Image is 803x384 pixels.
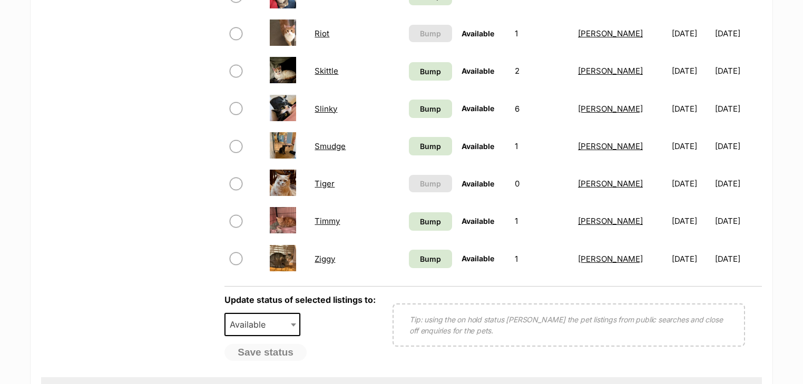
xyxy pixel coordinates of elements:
[668,15,713,52] td: [DATE]
[420,66,441,77] span: Bump
[715,53,761,89] td: [DATE]
[511,15,573,52] td: 1
[315,254,335,264] a: Ziggy
[668,165,713,202] td: [DATE]
[462,104,494,113] span: Available
[668,91,713,127] td: [DATE]
[409,137,453,155] a: Bump
[420,216,441,227] span: Bump
[511,165,573,202] td: 0
[578,216,643,226] a: [PERSON_NAME]
[409,314,728,336] p: Tip: using the on hold status [PERSON_NAME] the pet listings from public searches and close off e...
[409,175,453,192] button: Bump
[315,141,346,151] a: Smudge
[578,179,643,189] a: [PERSON_NAME]
[462,66,494,75] span: Available
[409,250,453,268] a: Bump
[715,241,761,277] td: [DATE]
[578,141,643,151] a: [PERSON_NAME]
[315,104,337,114] a: Slinky
[578,28,643,38] a: [PERSON_NAME]
[420,103,441,114] span: Bump
[409,62,453,81] a: Bump
[420,253,441,264] span: Bump
[511,203,573,239] td: 1
[315,28,329,38] a: Riot
[315,216,340,226] a: Timmy
[224,344,307,361] button: Save status
[226,317,276,332] span: Available
[715,15,761,52] td: [DATE]
[511,91,573,127] td: 6
[668,128,713,164] td: [DATE]
[715,128,761,164] td: [DATE]
[315,66,338,76] a: Skittle
[511,128,573,164] td: 1
[315,179,335,189] a: Tiger
[715,91,761,127] td: [DATE]
[462,254,494,263] span: Available
[511,53,573,89] td: 2
[409,212,453,231] a: Bump
[409,100,453,118] a: Bump
[224,294,376,305] label: Update status of selected listings to:
[715,165,761,202] td: [DATE]
[462,29,494,38] span: Available
[462,216,494,225] span: Available
[578,66,643,76] a: [PERSON_NAME]
[511,241,573,277] td: 1
[420,178,441,189] span: Bump
[668,241,713,277] td: [DATE]
[578,104,643,114] a: [PERSON_NAME]
[462,142,494,151] span: Available
[668,53,713,89] td: [DATE]
[578,254,643,264] a: [PERSON_NAME]
[462,179,494,188] span: Available
[420,28,441,39] span: Bump
[715,203,761,239] td: [DATE]
[409,25,453,42] button: Bump
[668,203,713,239] td: [DATE]
[420,141,441,152] span: Bump
[224,313,300,336] span: Available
